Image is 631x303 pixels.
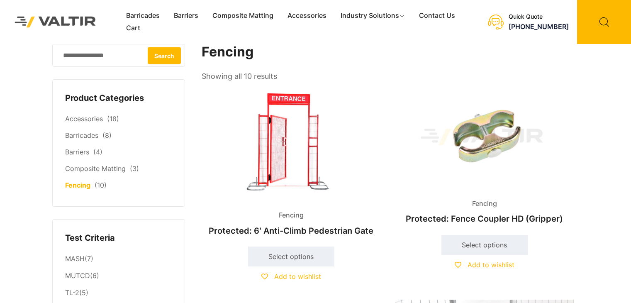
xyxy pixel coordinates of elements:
[119,10,167,22] a: Barricades
[107,115,119,123] span: (18)
[65,285,172,302] li: (5)
[65,271,90,280] a: MUTCD
[65,92,172,105] h4: Product Categories
[65,164,126,173] a: Composite Matting
[395,83,574,228] a: FencingProtected: Fence Coupler HD (Gripper)
[334,10,412,22] a: Industry Solutions
[6,8,105,36] img: Valtir Rentals
[148,47,181,64] button: Search
[65,115,103,123] a: Accessories
[412,10,462,22] a: Contact Us
[65,288,79,297] a: TL-2
[202,44,575,60] h1: Fencing
[130,164,139,173] span: (3)
[167,10,205,22] a: Barriers
[95,181,107,189] span: (10)
[202,222,381,240] h2: Protected: 6′ Anti-Climb Pedestrian Gate
[65,254,85,263] a: MASH
[202,69,277,83] p: Showing all 10 results
[65,268,172,285] li: (6)
[509,13,569,20] div: Quick Quote
[395,210,574,228] h2: Protected: Fence Coupler HD (Gripper)
[261,272,321,281] a: Add to wishlist
[466,198,503,210] span: Fencing
[280,10,334,22] a: Accessories
[65,131,98,139] a: Barricades
[509,22,569,31] a: [PHONE_NUMBER]
[274,272,321,281] span: Add to wishlist
[65,181,90,189] a: Fencing
[119,22,147,34] a: Cart
[93,148,102,156] span: (4)
[248,247,334,266] a: Select options for “6' Anti-Climb Pedestrian Gate”
[65,232,172,244] h4: Test Criteria
[202,83,381,240] a: FencingProtected: 6′ Anti-Climb Pedestrian Gate
[102,131,112,139] span: (8)
[273,209,310,222] span: Fencing
[455,261,514,269] a: Add to wishlist
[441,235,528,255] a: Select options for “Fence Coupler HD (Gripper)”
[65,148,89,156] a: Barriers
[205,10,280,22] a: Composite Matting
[65,250,172,267] li: (7)
[468,261,514,269] span: Add to wishlist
